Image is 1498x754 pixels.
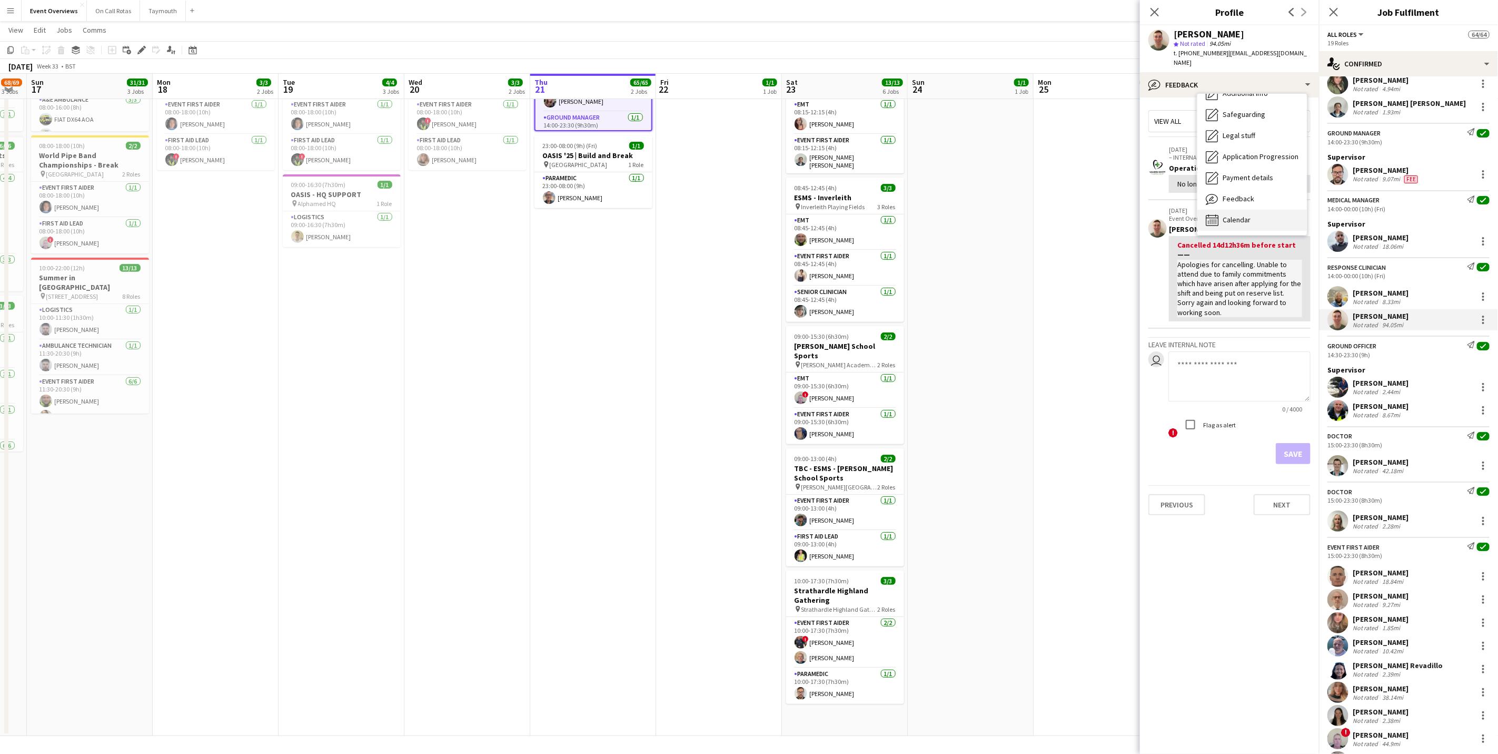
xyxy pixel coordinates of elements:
[534,135,652,208] app-job-card: 23:00-08:00 (9h) (Fri)1/1OASIS '25 | Build and Break [GEOGRAPHIC_DATA]1 RoleParamedic1/123:00-08:...
[1327,205,1490,213] div: 14:00-00:00 (10h) (Fri)
[35,62,61,70] span: Week 33
[31,94,149,160] app-card-role: A&E Ambulance3/308:00-16:00 (8h)FIAT DX64 AOAFIAT DX65 AAK
[786,495,904,531] app-card-role: Event First Aider1/109:00-13:00 (4h)[PERSON_NAME]
[1274,405,1311,413] span: 0 / 4000
[1353,298,1380,306] div: Not rated
[1223,215,1251,224] span: Calendar
[283,77,295,87] span: Tue
[1174,30,1244,39] div: [PERSON_NAME]
[762,79,777,86] span: 1/1
[1353,75,1408,85] div: [PERSON_NAME]
[126,142,141,150] span: 2/2
[1353,717,1380,724] div: Not rated
[283,174,401,247] app-job-card: 09:00-16:30 (7h30m)1/1OASIS - HQ SUPPORT Alphamed HQ1 RoleLogistics1/109:00-16:30 (7h30m)[PERSON_...
[1353,693,1380,701] div: Not rated
[1,79,22,86] span: 68/69
[1469,31,1490,38] span: 64/64
[46,292,98,300] span: [STREET_ADDRESS]
[1380,624,1402,632] div: 1.85mi
[425,117,431,124] span: !
[1353,288,1408,298] div: [PERSON_NAME]
[1177,179,1302,189] div: No longer NQP :)
[1169,214,1311,222] p: Event Overviews/ Royal Highland Show Day/
[283,134,401,170] app-card-role: First Aid Lead1/108:00-18:00 (10h)![PERSON_NAME]
[1197,146,1307,168] div: Application Progression
[1169,145,1311,153] p: [DATE]
[878,203,896,211] span: 3 Roles
[1380,670,1402,678] div: 2.39mi
[31,135,149,253] app-job-card: 08:00-18:00 (10h)2/2World Pipe Band Championships - Break [GEOGRAPHIC_DATA]2 RolesEvent First Aid...
[786,326,904,444] app-job-card: 09:00-15:30 (6h30m)2/2[PERSON_NAME] School Sports [PERSON_NAME] Academy Playing Fields2 RolesEMT1...
[1353,601,1380,609] div: Not rated
[1327,263,1386,271] div: Response Clinician
[786,134,904,173] app-card-role: Event First Aider1/108:15-12:15 (4h)[PERSON_NAME] [PERSON_NAME]
[1319,152,1498,162] div: Supervisor
[1327,432,1352,440] div: Doctor
[31,273,149,292] h3: Summer in [GEOGRAPHIC_DATA]
[786,571,904,704] div: 10:00-17:30 (7h30m)3/3Strathardle Highland Gathering Strathardle Highland Gathering2 RolesEvent F...
[1353,647,1380,655] div: Not rated
[1402,175,1420,183] div: Crew has different fees then in role
[4,23,27,37] a: View
[1015,87,1028,95] div: 1 Job
[283,99,401,134] app-card-role: Event First Aider1/108:00-18:00 (10h)[PERSON_NAME]
[1353,638,1408,647] div: [PERSON_NAME]
[1353,242,1380,250] div: Not rated
[1168,428,1178,438] span: !
[83,25,106,35] span: Comms
[1380,108,1402,116] div: 1.93mi
[786,408,904,444] app-card-role: Event First Aider1/109:00-15:30 (6h30m)[PERSON_NAME]
[1353,165,1420,175] div: [PERSON_NAME]
[1327,441,1490,449] div: 15:00-23:30 (8h30m)
[298,200,336,208] span: Alphamed HQ
[660,77,669,87] span: Fri
[795,184,837,192] span: 08:45-12:45 (4h)
[1014,79,1029,86] span: 1/1
[56,25,72,35] span: Jobs
[1327,272,1490,280] div: 14:00-00:00 (10h) (Fri)
[127,87,147,95] div: 3 Jobs
[786,77,798,87] span: Sat
[786,178,904,322] div: 08:45-12:45 (4h)3/3ESMS - Inverleith Inverleith Playing Fields3 RolesEMT1/108:45-12:45 (4h)[PERSO...
[1341,728,1351,737] span: !
[1353,670,1380,678] div: Not rated
[157,52,275,170] app-job-card: 08:00-18:00 (10h)2/2World Pipe Band Championships - Break [GEOGRAPHIC_DATA]2 RolesEvent First Aid...
[1038,77,1051,87] span: Mon
[1327,39,1490,47] div: 19 Roles
[1353,522,1380,530] div: Not rated
[409,77,422,87] span: Wed
[1380,388,1402,396] div: 2.44mi
[795,455,837,463] span: 09:00-13:00 (4h)
[786,286,904,322] app-card-role: Senior Clinician1/108:45-12:45 (4h)[PERSON_NAME]
[786,531,904,566] app-card-role: First Aid Lead1/109:00-13:00 (4h)[PERSON_NAME]
[1207,40,1233,47] span: 94.05mi
[65,62,76,70] div: BST
[1327,552,1490,560] div: 15:00-23:30 (8h30m)
[786,464,904,483] h3: TBC - ESMS - [PERSON_NAME] School Sports
[509,87,525,95] div: 2 Jobs
[881,332,896,340] span: 2/2
[1223,152,1298,161] span: Application Progression
[534,77,548,87] span: Thu
[377,200,392,208] span: 1 Role
[1154,116,1181,126] span: View all
[1174,49,1228,57] span: t. [PHONE_NUMBER]
[786,52,904,173] div: 08:15-12:15 (4h)2/2ESMS - [PERSON_NAME] School Sports [PERSON_NAME][GEOGRAPHIC_DATA]2 RolesEMT1/1...
[1353,311,1408,321] div: [PERSON_NAME]
[31,218,149,253] app-card-role: First Aid Lead1/108:00-18:00 (10h)![PERSON_NAME]
[383,87,399,95] div: 3 Jobs
[881,455,896,463] span: 2/2
[630,79,651,86] span: 65/65
[1353,457,1408,467] div: [PERSON_NAME]
[31,304,149,340] app-card-role: Logistics1/110:00-11:30 (1h30m)[PERSON_NAME]
[1319,51,1498,76] div: Confirmed
[1169,224,1311,234] div: [PERSON_NAME]
[283,211,401,247] app-card-role: Logistics1/109:00-16:30 (7h30m)[PERSON_NAME]
[140,1,186,21] button: Taymouth
[1223,173,1273,182] span: Payment details
[786,214,904,250] app-card-role: EMT1/108:45-12:45 (4h)[PERSON_NAME]
[535,112,651,148] app-card-role: Ground Manager1/114:00-23:30 (9h30m)
[39,264,85,272] span: 10:00-22:00 (12h)
[533,83,548,95] span: 21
